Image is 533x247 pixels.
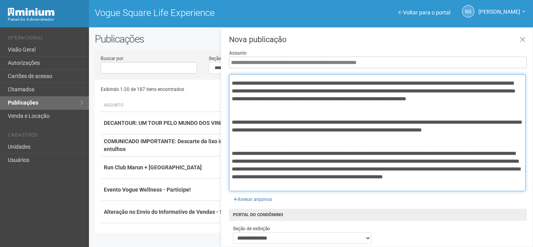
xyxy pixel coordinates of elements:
[101,55,123,62] label: Buscar por
[8,8,55,16] img: Minium
[95,33,268,45] h2: Publicações
[462,5,474,18] a: NS
[478,1,520,15] span: Nicolle Silva
[8,16,83,23] div: Painel do Administrador
[229,50,247,57] label: Assunto
[398,9,450,16] a: Voltar para o portal
[229,191,276,203] div: Anexar arquivos
[8,132,83,140] li: Cadastros
[101,84,311,95] div: Exibindo 1-20 de 187 itens encontrados
[478,10,525,16] a: [PERSON_NAME]
[104,164,202,171] strong: Run Club Marun + [GEOGRAPHIC_DATA]
[101,99,262,112] th: Assunto
[104,120,231,126] strong: DECANTOUR: UM TOUR PELO MUNDO DOS VINHOS
[229,36,527,43] h3: Nova publicação
[104,138,249,152] strong: COMUNICADO IMPORTANTE: Descarte de lixo infectante e entulhos
[233,225,270,232] label: Seção de exibição
[104,187,191,193] strong: Evento Vogue Wellness - Participe!
[8,35,83,43] li: Operacional
[229,209,527,221] h4: Portal do condômino
[209,55,221,62] label: Seção
[95,8,305,18] h1: Vogue Square Life Experience
[104,209,249,215] strong: Alteração no Envio do Informativo de Vendas - Setor MALL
